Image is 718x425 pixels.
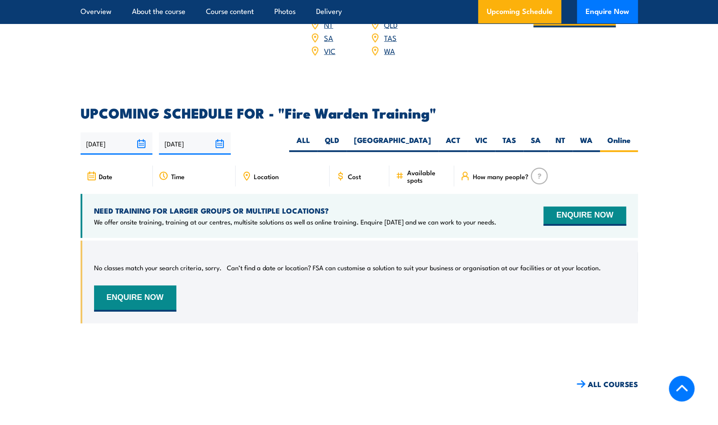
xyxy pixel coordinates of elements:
[438,135,468,152] label: ACT
[576,379,638,389] a: ALL COURSES
[472,173,528,180] span: How many people?
[254,173,279,180] span: Location
[159,133,231,155] input: To date
[94,218,496,226] p: We offer onsite training, training at our centres, multisite solutions as well as online training...
[348,173,361,180] span: Cost
[171,173,185,180] span: Time
[384,32,397,43] a: TAS
[81,106,638,119] h2: UPCOMING SCHEDULE FOR - "Fire Warden Training"
[573,135,600,152] label: WA
[384,19,398,30] a: QLD
[548,135,573,152] label: NT
[407,169,448,184] span: Available spots
[384,45,395,56] a: WA
[227,263,601,272] p: Can’t find a date or location? FSA can customise a solution to suit your business or organisation...
[495,135,523,152] label: TAS
[317,135,347,152] label: QLD
[324,19,333,30] a: NT
[99,173,112,180] span: Date
[600,135,638,152] label: Online
[324,45,335,56] a: VIC
[347,135,438,152] label: [GEOGRAPHIC_DATA]
[94,206,496,215] h4: NEED TRAINING FOR LARGER GROUPS OR MULTIPLE LOCATIONS?
[324,32,333,43] a: SA
[468,135,495,152] label: VIC
[523,135,548,152] label: SA
[289,135,317,152] label: ALL
[94,263,222,272] p: No classes match your search criteria, sorry.
[81,133,152,155] input: From date
[543,207,626,226] button: ENQUIRE NOW
[94,286,176,312] button: ENQUIRE NOW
